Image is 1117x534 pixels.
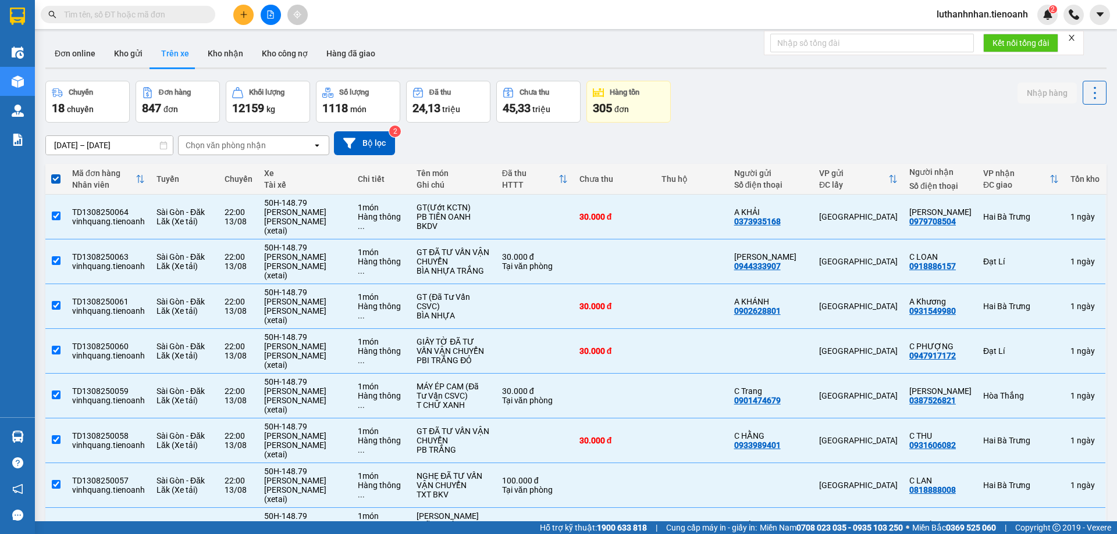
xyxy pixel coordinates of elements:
div: 13/08 [225,217,252,226]
div: Hàng thông thường [358,302,405,320]
div: 22:00 [225,431,252,440]
div: C HỒNG [734,521,807,530]
strong: 0708 023 035 - 0935 103 250 [796,523,903,532]
div: A Khương [909,297,972,306]
span: ngày [1077,391,1095,400]
button: file-add [261,5,281,25]
button: Kho gửi [105,40,152,67]
span: ... [358,311,365,320]
div: TD1308250057 [72,476,145,485]
input: Select a date range. [46,136,173,155]
div: 1 [1070,212,1100,221]
span: ngày [1077,257,1095,266]
div: Nhân viên [72,180,136,189]
div: Đạt Lí [983,257,1059,266]
div: 1 món [358,203,405,212]
button: Kết nối tổng đài [983,34,1058,52]
span: ... [358,356,365,365]
span: Miền Nam [760,521,903,534]
span: aim [293,10,301,19]
button: Kho nhận [198,40,252,67]
div: A KHÁNH [734,297,807,306]
img: logo-vxr [10,8,25,25]
img: warehouse-icon [12,105,24,117]
span: Sài Gòn - Đăk Lăk (Xe tải) [156,342,205,360]
div: Hàng thông thường [358,257,405,275]
input: Nhập số tổng đài [770,34,974,52]
div: A KHẢI [734,207,807,217]
div: 22:00 [225,252,252,261]
div: Hàng thông thường [358,391,405,410]
div: [GEOGRAPHIC_DATA] [819,391,898,400]
div: PB TRẮNG [417,445,490,454]
div: 22:00 [225,521,252,530]
span: 847 [142,101,161,115]
div: 0901474679 [734,396,781,405]
span: Sài Gòn - Đăk Lăk (Xe tải) [156,207,205,226]
div: TD1308250060 [72,342,145,351]
div: C LOAN [909,252,972,261]
div: 0387526821 [909,396,956,405]
span: 18 [52,101,65,115]
div: [PERSON_NAME] [PERSON_NAME] (xetai) [264,252,346,280]
div: Chưa thu [579,174,650,184]
button: Khối lượng12159kg [226,81,310,123]
span: ... [358,445,365,454]
input: Tìm tên, số ĐT hoặc mã đơn [64,8,201,21]
img: warehouse-icon [12,76,24,88]
div: 1 món [358,292,405,302]
span: message [12,510,23,521]
div: 1 món [358,511,405,521]
div: 1 món [358,248,405,257]
div: 0931606082 [909,440,956,450]
span: ... [358,221,365,231]
div: vinhquang.tienoanh [72,440,145,450]
div: 0918886157 [909,261,956,271]
div: 50H-148.79 [264,288,346,297]
span: | [1005,521,1006,534]
span: Kết nối tổng đài [993,37,1049,49]
div: VP gửi [819,169,888,178]
div: Hòa Thắng [983,391,1059,400]
div: 0931549980 [909,306,956,316]
div: 30.000 đ [502,386,568,396]
div: C Hà [909,207,972,217]
button: plus [233,5,254,25]
span: close [1068,34,1076,42]
div: PB TIẾN OANH BKDV [417,212,490,231]
div: TD1308250064 [72,207,145,217]
button: Trên xe [152,40,198,67]
div: GT ĐÃ TƯ VẤN VẬN CHUYỂN [417,427,490,445]
div: Đã thu [429,88,451,96]
div: 1 món [358,382,405,391]
button: Chưa thu45,33 triệu [496,81,581,123]
span: ngày [1077,436,1095,445]
div: 30.000 đ [579,212,650,221]
div: [GEOGRAPHIC_DATA] [819,302,898,311]
span: đơn [614,105,629,114]
div: 30.000 đ [502,252,568,261]
div: Hai Bà Trưng [983,436,1059,445]
div: Mã đơn hàng [72,169,136,178]
span: Sài Gòn - Đăk Lăk (Xe tải) [156,297,205,316]
div: 22:00 [225,476,252,485]
span: Miền Bắc [912,521,996,534]
span: ⚪️ [906,525,909,530]
th: Toggle SortBy [66,164,151,195]
div: Số điện thoại [909,181,972,191]
div: 30.000 đ [579,436,650,445]
div: [PERSON_NAME] [PERSON_NAME] (xetai) [264,342,346,370]
div: GIẤY TỜ ĐÃ TƯ VẤN VẬN CHUYỂN [417,337,490,356]
div: 1 [1070,257,1100,266]
div: Hai Bà Trưng [983,481,1059,490]
div: 50H-148.79 [264,332,346,342]
span: triệu [532,105,550,114]
div: T CHỮ XANH [417,400,490,410]
button: Đơn hàng847đơn [136,81,220,123]
div: Hàng thông thường [358,481,405,499]
div: BÌA NHỰA TRẮNG [417,266,490,275]
div: vinhquang.tienoanh [72,217,145,226]
div: [PERSON_NAME] [PERSON_NAME] (xetai) [264,431,346,459]
div: TD1308250059 [72,386,145,396]
div: Chưa thu [520,88,549,96]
